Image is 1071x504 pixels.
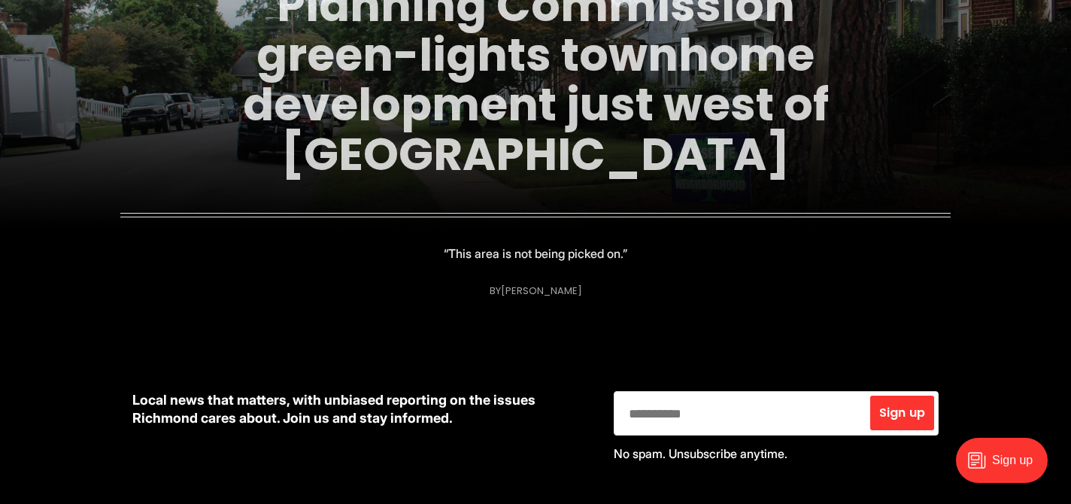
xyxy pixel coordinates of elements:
a: [PERSON_NAME] [501,284,582,298]
div: By [490,285,582,296]
p: “This area is not being picked on.” [444,243,627,264]
span: Sign up [879,407,925,419]
span: No spam. Unsubscribe anytime. [614,446,787,461]
iframe: portal-trigger [943,430,1071,504]
button: Sign up [870,396,934,430]
p: Local news that matters, with unbiased reporting on the issues Richmond cares about. Join us and ... [132,391,590,427]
